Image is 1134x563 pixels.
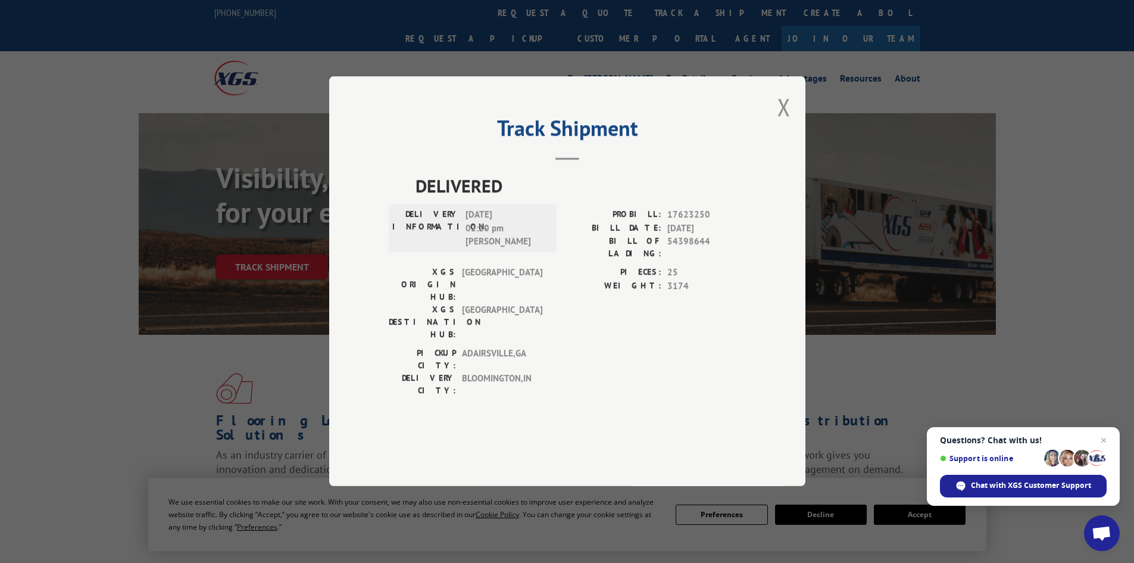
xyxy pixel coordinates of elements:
[567,209,661,222] label: PROBILL:
[940,436,1107,445] span: Questions? Chat with us!
[971,480,1091,491] span: Chat with XGS Customer Support
[940,454,1040,463] span: Support is online
[567,235,661,260] label: BILL OF LADING:
[567,266,661,280] label: PIECES:
[462,266,542,304] span: [GEOGRAPHIC_DATA]
[389,304,456,341] label: XGS DESTINATION HUB:
[462,304,542,341] span: [GEOGRAPHIC_DATA]
[462,347,542,372] span: ADAIRSVILLE , GA
[462,372,542,397] span: BLOOMINGTON , IN
[567,222,661,235] label: BILL DATE:
[667,209,746,222] span: 17623250
[466,209,546,249] span: [DATE] 02:20 pm [PERSON_NAME]
[389,120,746,142] h2: Track Shipment
[392,209,460,249] label: DELIVERY INFORMATION:
[667,266,746,280] span: 25
[389,266,456,304] label: XGS ORIGIN HUB:
[1096,433,1111,447] span: Close chat
[389,347,456,372] label: PICKUP CITY:
[940,475,1107,497] div: Chat with XGS Customer Support
[389,372,456,397] label: DELIVERY CITY:
[667,279,746,293] span: 3174
[667,222,746,235] span: [DATE]
[777,91,791,123] button: Close modal
[667,235,746,260] span: 54398644
[1084,515,1120,551] div: Open chat
[567,279,661,293] label: WEIGHT:
[416,173,746,200] span: DELIVERED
